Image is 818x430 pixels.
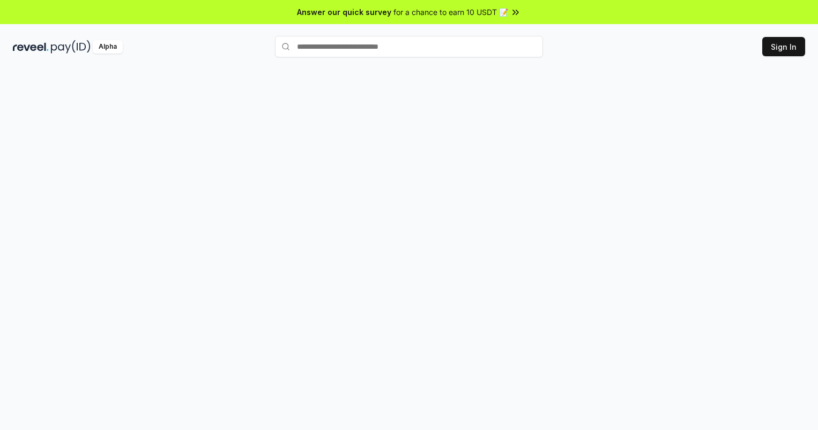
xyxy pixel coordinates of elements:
div: Alpha [93,40,123,54]
span: Answer our quick survey [297,6,391,18]
button: Sign In [762,37,805,56]
span: for a chance to earn 10 USDT 📝 [393,6,508,18]
img: reveel_dark [13,40,49,54]
img: pay_id [51,40,91,54]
